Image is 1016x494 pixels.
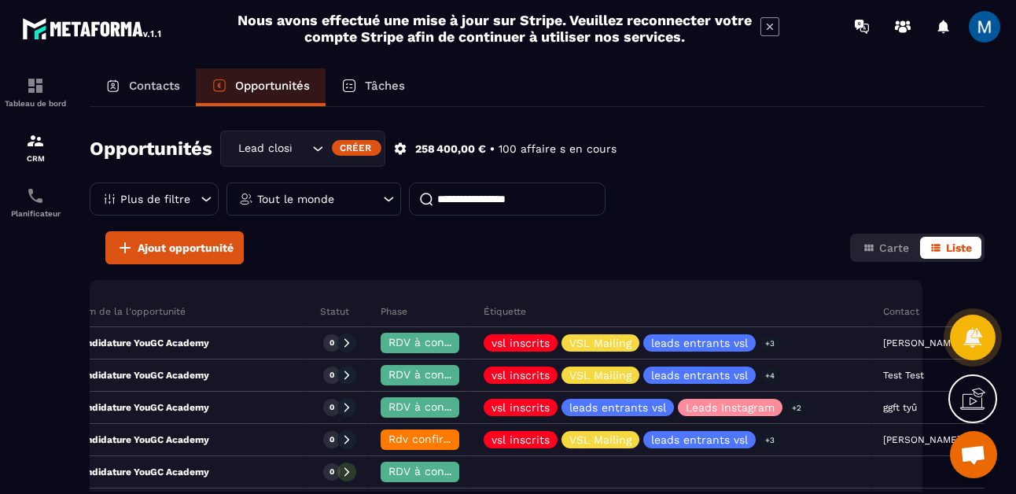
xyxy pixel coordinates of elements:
img: logo [22,14,164,42]
button: Ajout opportunité [105,231,244,264]
div: Créer [332,140,381,156]
span: RDV à confimer ❓ [388,336,490,348]
p: leads entrants vsl [651,337,748,348]
p: Phase [381,305,407,318]
img: formation [26,131,45,150]
div: Search for option [220,131,385,167]
p: leads entrants vsl [651,370,748,381]
span: Ajout opportunité [138,240,234,256]
p: 0 [329,337,334,348]
span: Carte [879,241,909,254]
p: Candidature YouGC Academy [43,433,209,446]
p: Contact [883,305,919,318]
p: VSL Mailing [569,337,631,348]
p: vsl inscrits [491,337,550,348]
p: Planificateur [4,209,67,218]
p: +3 [760,432,780,448]
p: leads entrants vsl [569,402,666,413]
p: • [490,142,495,157]
p: 100 affaire s en cours [499,142,617,157]
a: Tâches [326,68,421,106]
span: Liste [946,241,972,254]
p: +4 [760,367,780,384]
a: schedulerschedulerPlanificateur [4,175,67,230]
button: Carte [853,237,918,259]
p: 258 400,00 € [415,142,486,157]
p: Leads Instagram [686,402,775,413]
p: Candidature YouGC Academy [43,369,209,382]
span: RDV à confimer ❓ [388,368,490,381]
p: Candidature YouGC Academy [43,337,209,349]
p: Tout le monde [257,194,334,205]
a: Contacts [90,68,196,106]
p: Opportunités [235,79,310,93]
span: RDV à confimer ❓ [388,465,490,477]
p: vsl inscrits [491,402,550,413]
p: Étiquette [484,305,526,318]
a: Ouvrir le chat [950,431,997,478]
p: Contacts [129,79,180,93]
button: Liste [920,237,981,259]
p: +2 [786,400,807,416]
p: Candidature YouGC Academy [43,466,209,478]
p: Tableau de bord [4,99,67,108]
p: Plus de filtre [120,194,190,205]
a: Opportunités [196,68,326,106]
p: VSL Mailing [569,434,631,445]
a: formationformationTableau de bord [4,65,67,120]
p: Tâches [365,79,405,93]
span: Lead closing [234,140,293,157]
p: Candidature YouGC Academy [43,401,209,414]
img: scheduler [26,186,45,205]
span: RDV à confimer ❓ [388,400,490,413]
p: 0 [329,434,334,445]
p: 0 [329,466,334,477]
p: vsl inscrits [491,434,550,445]
span: Rdv confirmé ✅ [388,433,477,445]
h2: Nous avons effectué une mise à jour sur Stripe. Veuillez reconnecter votre compte Stripe afin de ... [237,12,753,45]
a: formationformationCRM [4,120,67,175]
h2: Opportunités [90,133,212,164]
p: Nom de la l'opportunité [43,305,186,318]
p: CRM [4,154,67,163]
img: formation [26,76,45,95]
input: Search for option [293,140,308,157]
p: +3 [760,335,780,352]
p: vsl inscrits [491,370,550,381]
p: leads entrants vsl [651,434,748,445]
p: 0 [329,370,334,381]
p: 0 [329,402,334,413]
p: Statut [320,305,349,318]
p: VSL Mailing [569,370,631,381]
